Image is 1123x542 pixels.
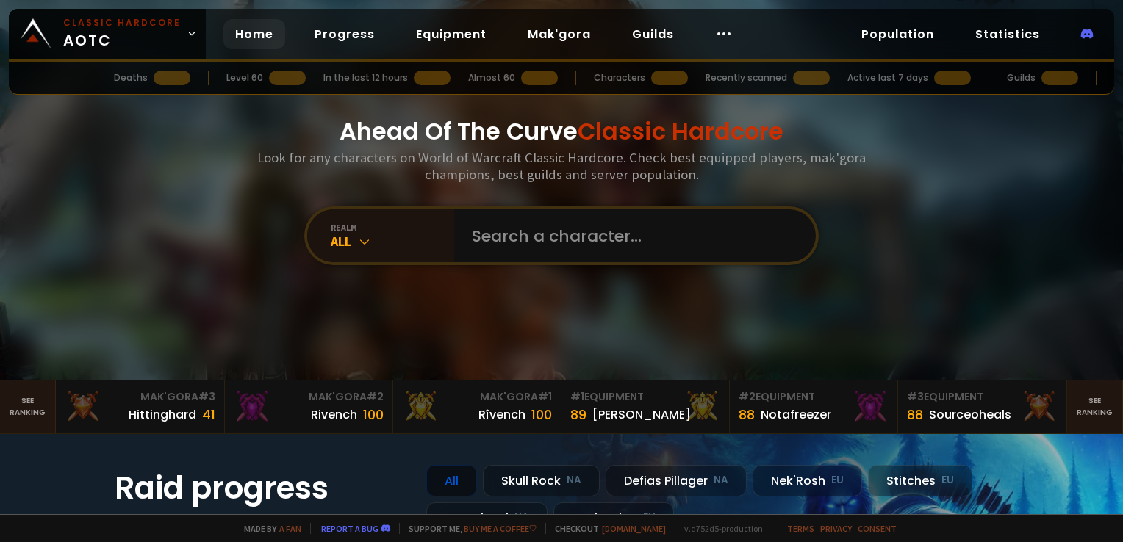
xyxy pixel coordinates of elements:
a: Statistics [964,19,1052,49]
a: #2Equipment88Notafreezer [730,380,898,433]
div: Doomhowl [426,502,548,534]
span: # 2 [367,389,384,404]
a: #1Equipment89[PERSON_NAME] [561,380,730,433]
div: Hittinghard [129,405,196,424]
a: Guilds [620,19,686,49]
div: 100 [531,405,552,424]
a: Mak'gora [516,19,603,49]
span: v. d752d5 - production [675,523,763,534]
div: Mak'Gora [234,389,384,405]
a: a fan [279,523,301,534]
div: Equipment [739,389,889,405]
span: AOTC [63,16,181,51]
div: Recently scanned [706,71,787,84]
div: Rîvench [478,405,525,424]
div: Mak'Gora [65,389,215,405]
input: Search a character... [463,209,798,262]
div: Mak'Gora [402,389,552,405]
a: Progress [303,19,387,49]
div: Nek'Rosh [753,465,862,496]
a: Terms [787,523,814,534]
small: NA [714,473,728,488]
div: Deaths [114,71,148,84]
div: Notafreezer [761,405,831,424]
a: Home [223,19,285,49]
small: EU [941,473,954,488]
span: Checkout [545,523,666,534]
div: Almost 60 [468,71,515,84]
span: # 2 [739,389,756,404]
div: Characters [594,71,645,84]
span: # 1 [538,389,552,404]
div: Stitches [868,465,972,496]
a: #3Equipment88Sourceoheals [898,380,1066,433]
div: In the last 12 hours [323,71,408,84]
div: realm [331,222,454,233]
div: All [426,465,477,496]
div: Level 60 [226,71,263,84]
div: 41 [202,405,215,424]
small: EU [643,510,656,525]
div: Equipment [570,389,720,405]
a: Classic HardcoreAOTC [9,9,206,59]
a: [DOMAIN_NAME] [602,523,666,534]
span: Classic Hardcore [578,115,783,148]
a: Equipment [404,19,498,49]
small: Classic Hardcore [63,16,181,29]
span: # 1 [570,389,584,404]
small: NA [567,473,581,488]
div: Rivench [311,405,357,424]
a: Privacy [820,523,852,534]
div: Defias Pillager [606,465,747,496]
a: Report a bug [321,523,378,534]
div: Sourceoheals [929,405,1011,424]
span: Support me, [399,523,537,534]
div: 88 [907,405,923,424]
div: 100 [363,405,384,424]
div: Guilds [1007,71,1036,84]
small: NA [514,510,529,525]
h3: Look for any characters on World of Warcraft Classic Hardcore. Check best equipped players, mak'g... [251,149,872,183]
div: 89 [570,405,586,424]
a: Population [850,19,946,49]
div: [PERSON_NAME] [592,405,691,424]
span: Made by [235,523,301,534]
a: Mak'Gora#1Rîvench100 [393,380,561,433]
div: All [331,233,454,250]
small: EU [831,473,844,488]
div: Active last 7 days [847,71,928,84]
span: # 3 [907,389,924,404]
a: Consent [858,523,897,534]
h1: Ahead Of The Curve [340,114,783,149]
div: Skull Rock [483,465,600,496]
a: Mak'Gora#2Rivench100 [225,380,393,433]
div: Equipment [907,389,1057,405]
div: 88 [739,405,755,424]
a: Seeranking [1067,380,1123,433]
h1: Raid progress [115,465,409,511]
a: Mak'Gora#3Hittinghard41 [56,380,224,433]
a: Buy me a coffee [464,523,537,534]
span: # 3 [198,389,215,404]
div: Soulseeker [553,502,674,534]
